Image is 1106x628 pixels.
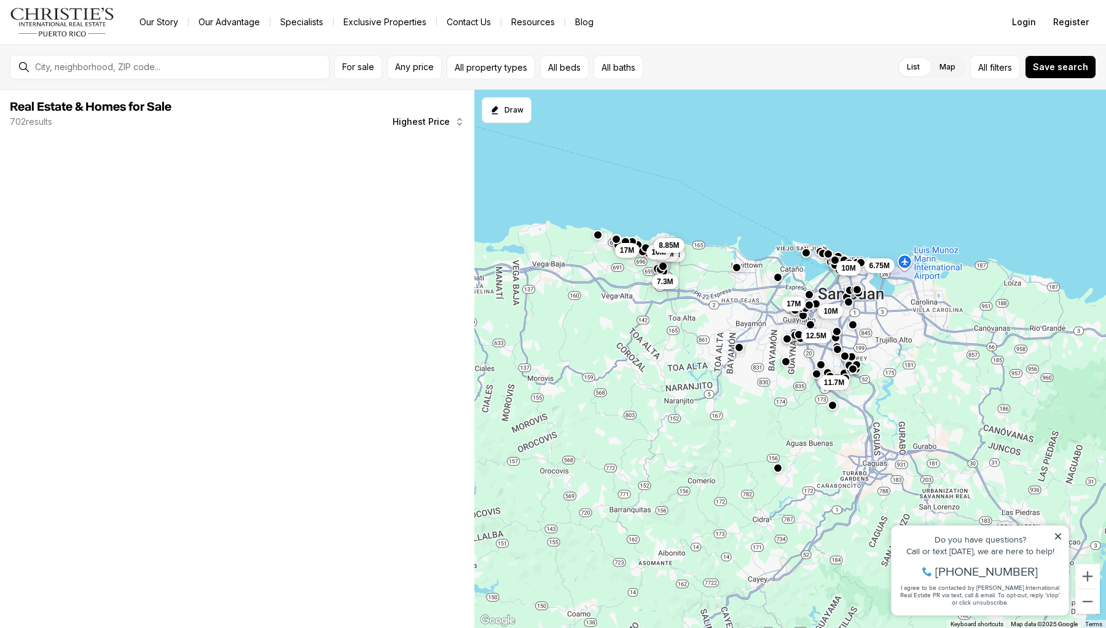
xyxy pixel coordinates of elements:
span: Save search [1033,62,1088,72]
span: Any price [395,62,434,72]
button: Register [1046,10,1096,34]
button: 10M [818,304,842,319]
span: All [978,61,987,74]
span: 11.7M [824,378,844,388]
button: 7.3M [652,274,678,289]
button: Zoom in [1075,564,1100,589]
span: 17M [620,245,634,255]
span: Map data ©2025 Google [1011,621,1078,627]
button: Save search [1025,55,1096,79]
span: Real Estate & Homes for Sale [10,101,171,113]
button: 8.85M [654,238,684,253]
div: Do you have questions? [13,28,178,36]
span: 7.3M [657,277,673,287]
img: logo [10,7,115,37]
span: 6.75M [869,261,890,271]
button: 17M [615,243,639,258]
span: 8.85M [659,240,679,250]
span: Register [1053,17,1089,27]
a: Specialists [270,14,333,31]
span: filters [990,61,1012,74]
span: 12.5M [806,331,826,341]
button: Contact Us [437,14,501,31]
button: 12.5M [801,328,831,343]
button: All beds [540,55,589,79]
span: 10M [659,249,673,259]
button: Login [1005,10,1043,34]
button: 11.7M [819,375,849,390]
label: List [897,56,930,78]
span: 10M [841,263,855,273]
button: 17M [782,296,806,311]
span: Login [1012,17,1036,27]
button: Zoom out [1075,589,1100,614]
button: 10M [646,245,670,260]
span: 10M [823,306,837,316]
a: Terms (opens in new tab) [1085,621,1102,627]
button: Any price [387,55,442,79]
a: Our Story [130,14,188,31]
label: Map [930,56,965,78]
p: 702 results [10,117,52,127]
button: 6.75M [865,258,895,273]
div: Call or text [DATE], we are here to help! [13,39,178,48]
button: For sale [334,55,382,79]
button: Highest Price [385,109,472,134]
span: Highest Price [393,117,450,127]
button: All property types [447,55,535,79]
button: Start drawing [482,97,531,123]
button: All baths [594,55,643,79]
button: Allfilters [970,55,1020,79]
a: Exclusive Properties [334,14,436,31]
span: For sale [342,62,374,72]
span: 36M [665,250,680,260]
a: Blog [565,14,603,31]
span: [PHONE_NUMBER] [50,58,153,70]
a: Resources [501,14,565,31]
span: 10M [651,247,665,257]
span: 17M [786,299,801,309]
a: Our Advantage [189,14,270,31]
span: I agree to be contacted by [PERSON_NAME] International Real Estate PR via text, call & email. To ... [15,76,175,99]
button: 10M [836,261,860,276]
